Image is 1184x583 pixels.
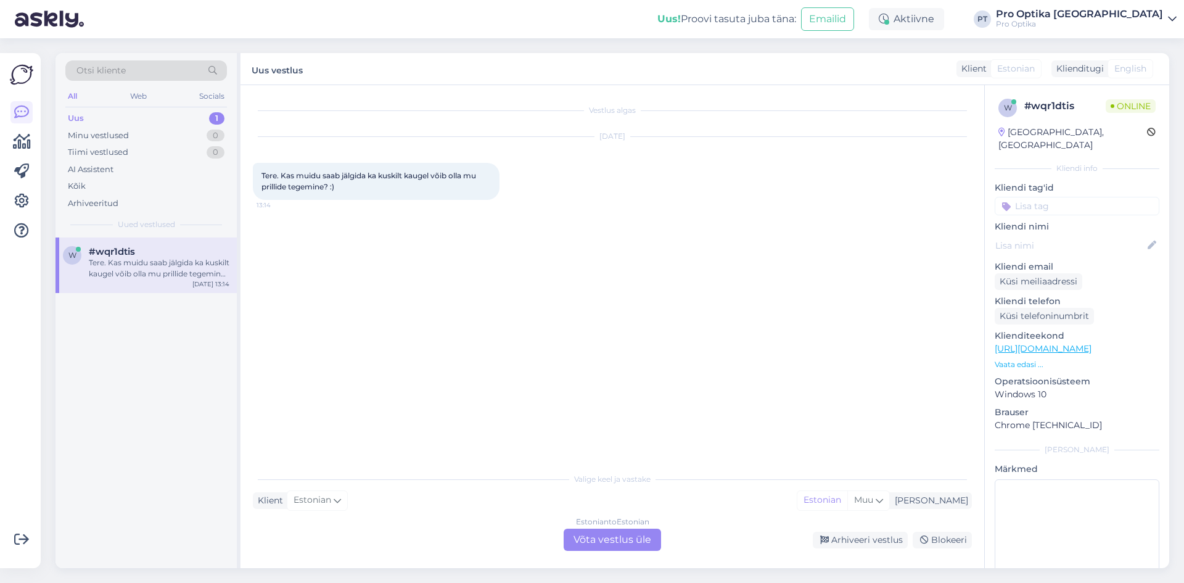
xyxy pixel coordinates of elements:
[68,112,84,125] div: Uus
[68,163,113,176] div: AI Assistent
[995,463,1159,476] p: Märkmed
[995,273,1082,290] div: Küsi meiliaadressi
[76,64,126,77] span: Otsi kliente
[65,88,80,104] div: All
[995,239,1145,252] input: Lisa nimi
[995,444,1159,455] div: [PERSON_NAME]
[89,257,229,279] div: Tere. Kas muidu saab jälgida ka kuskilt kaugel võib olla mu prillide tegemine? :)
[913,532,972,548] div: Blokeeri
[252,60,303,77] label: Uus vestlus
[253,474,972,485] div: Valige keel ja vastake
[657,12,796,27] div: Proovi tasuta juba täna:
[576,516,649,527] div: Estonian to Estonian
[956,62,987,75] div: Klient
[192,279,229,289] div: [DATE] 13:14
[995,181,1159,194] p: Kliendi tag'id
[995,197,1159,215] input: Lisa tag
[1024,99,1106,114] div: # wqr1dtis
[995,343,1091,354] a: [URL][DOMAIN_NAME]
[801,7,854,31] button: Emailid
[261,171,478,191] span: Tere. Kas muidu saab jälgida ka kuskilt kaugel võib olla mu prillide tegemine? :)
[797,491,847,510] div: Estonian
[995,388,1159,401] p: Windows 10
[68,130,129,142] div: Minu vestlused
[1051,62,1104,75] div: Klienditugi
[995,308,1094,325] div: Küsi telefoninumbrit
[996,19,1163,29] div: Pro Optika
[209,112,224,125] div: 1
[995,163,1159,174] div: Kliendi info
[998,126,1147,152] div: [GEOGRAPHIC_DATA], [GEOGRAPHIC_DATA]
[995,260,1159,273] p: Kliendi email
[995,359,1159,370] p: Vaata edasi ...
[995,329,1159,342] p: Klienditeekond
[890,494,968,507] div: [PERSON_NAME]
[68,146,128,159] div: Tiimi vestlused
[253,131,972,142] div: [DATE]
[128,88,149,104] div: Web
[996,9,1163,19] div: Pro Optika [GEOGRAPHIC_DATA]
[10,63,33,86] img: Askly Logo
[854,494,873,505] span: Muu
[995,406,1159,419] p: Brauser
[657,13,681,25] b: Uus!
[1106,99,1156,113] span: Online
[257,201,303,210] span: 13:14
[995,295,1159,308] p: Kliendi telefon
[995,375,1159,388] p: Operatsioonisüsteem
[68,250,76,260] span: w
[564,529,661,551] div: Võta vestlus üle
[253,494,283,507] div: Klient
[869,8,944,30] div: Aktiivne
[996,9,1177,29] a: Pro Optika [GEOGRAPHIC_DATA]Pro Optika
[974,10,991,28] div: PT
[89,246,135,257] span: #wqr1dtis
[813,532,908,548] div: Arhiveeri vestlus
[995,419,1159,432] p: Chrome [TECHNICAL_ID]
[207,146,224,159] div: 0
[997,62,1035,75] span: Estonian
[197,88,227,104] div: Socials
[253,105,972,116] div: Vestlus algas
[1114,62,1146,75] span: English
[68,180,86,192] div: Kõik
[1004,103,1012,112] span: w
[68,197,118,210] div: Arhiveeritud
[294,494,331,507] span: Estonian
[118,219,175,230] span: Uued vestlused
[207,130,224,142] div: 0
[995,220,1159,233] p: Kliendi nimi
